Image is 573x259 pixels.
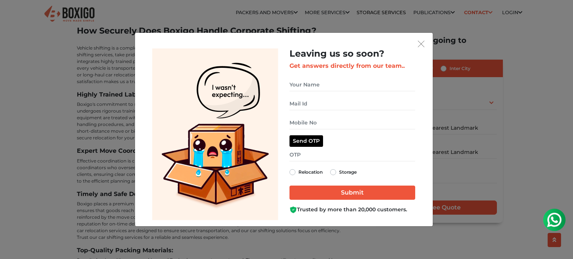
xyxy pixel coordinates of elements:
[289,48,415,59] h2: Leaving us so soon?
[289,135,323,147] button: Send OTP
[289,78,415,91] input: Your Name
[289,148,415,161] input: OTP
[289,206,415,214] div: Trusted by more than 20,000 customers.
[298,168,323,177] label: Relocation
[289,116,415,129] input: Mobile No
[289,97,415,110] input: Mail Id
[289,206,297,214] img: Boxigo Customer Shield
[7,7,22,22] img: whatsapp-icon.svg
[418,41,425,47] img: exit
[339,168,357,177] label: Storage
[289,62,415,69] h3: Get answers directly from our team..
[152,48,278,220] img: Lead Welcome Image
[289,186,415,200] input: Submit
